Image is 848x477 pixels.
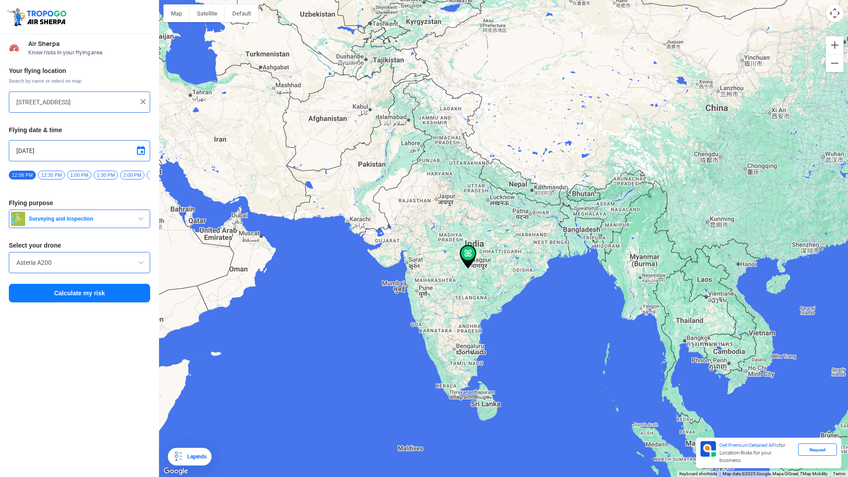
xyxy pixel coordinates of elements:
[9,284,150,302] button: Calculate my risk
[9,77,150,84] span: Search by name or select on map
[11,212,25,226] img: survey.png
[161,466,190,477] img: Google
[9,210,150,228] button: Surveying and Inspection
[716,441,798,465] div: for Location Risks for your business.
[147,171,171,179] span: 2:30 PM
[16,97,136,107] input: Search your flying location
[9,42,19,53] img: Risk Scores
[16,145,143,156] input: Select Date
[120,171,144,179] span: 2:00 PM
[833,471,845,476] a: Terms
[28,49,150,56] span: Know risks in your flying area
[38,171,65,179] span: 12:30 PM
[723,471,828,476] span: Map data ©2025 Google, Mapa GISrael, TMap Mobility
[826,36,844,54] button: Zoom in
[189,4,225,22] button: Show satellite imagery
[9,242,150,248] h3: Select your drone
[173,451,184,462] img: Legends
[7,7,69,27] img: ic_tgdronemaps.svg
[28,40,150,47] span: Air Sherpa
[67,171,91,179] span: 1:00 PM
[16,257,143,268] input: Search by name or Brand
[94,171,118,179] span: 1:30 PM
[25,215,136,222] span: Surveying and Inspection
[798,443,837,456] div: Request
[139,97,148,106] img: ic_close.png
[9,68,150,74] h3: Your flying location
[184,451,206,462] div: Legends
[9,171,36,179] span: 12:06 PM
[679,471,717,477] button: Keyboard shortcuts
[9,200,150,206] h3: Flying purpose
[826,4,844,22] button: Map camera controls
[9,127,150,133] h3: Flying date & time
[826,54,844,72] button: Zoom out
[719,442,779,448] span: Get Premium Detailed APIs
[163,4,189,22] button: Show street map
[700,441,716,457] img: Premium APIs
[161,466,190,477] a: Open this area in Google Maps (opens a new window)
